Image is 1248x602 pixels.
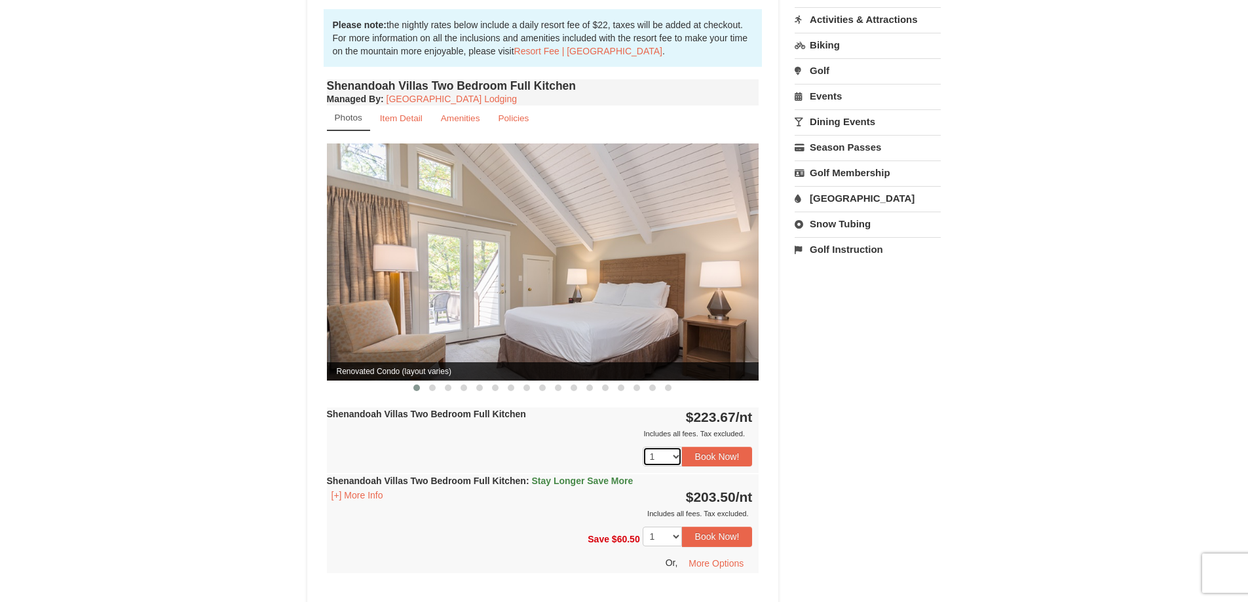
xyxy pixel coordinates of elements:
span: Managed By [327,94,381,104]
img: Renovated Condo (layout varies) [327,143,759,380]
a: Snow Tubing [795,212,941,236]
div: Includes all fees. Tax excluded. [327,427,753,440]
button: More Options [680,554,752,573]
a: Golf Membership [795,160,941,185]
strong: Shenandoah Villas Two Bedroom Full Kitchen [327,409,526,419]
button: Book Now! [682,527,753,546]
span: Save [588,534,609,544]
div: the nightly rates below include a daily resort fee of $22, taxes will be added at checkout. For m... [324,9,763,67]
span: Renovated Condo (layout varies) [327,362,759,381]
small: Policies [498,113,529,123]
div: Includes all fees. Tax excluded. [327,507,753,520]
a: Amenities [432,105,489,131]
a: [GEOGRAPHIC_DATA] Lodging [387,94,517,104]
a: Resort Fee | [GEOGRAPHIC_DATA] [514,46,662,56]
a: Golf Instruction [795,237,941,261]
a: Biking [795,33,941,57]
strong: Please note: [333,20,387,30]
small: Amenities [441,113,480,123]
span: $60.50 [612,534,640,544]
a: Photos [327,105,370,131]
a: Dining Events [795,109,941,134]
strong: Shenandoah Villas Two Bedroom Full Kitchen [327,476,633,486]
button: [+] More Info [327,488,388,502]
span: /nt [736,409,753,424]
a: Policies [489,105,537,131]
small: Photos [335,113,362,122]
span: $203.50 [686,489,736,504]
button: Book Now! [682,447,753,466]
small: Item Detail [380,113,423,123]
a: Events [795,84,941,108]
strong: : [327,94,384,104]
a: Golf [795,58,941,83]
strong: $223.67 [686,409,753,424]
span: : [526,476,529,486]
h4: Shenandoah Villas Two Bedroom Full Kitchen [327,79,759,92]
a: Season Passes [795,135,941,159]
span: Stay Longer Save More [531,476,633,486]
a: Activities & Attractions [795,7,941,31]
a: [GEOGRAPHIC_DATA] [795,186,941,210]
a: Item Detail [371,105,431,131]
span: Or, [666,557,678,567]
span: /nt [736,489,753,504]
